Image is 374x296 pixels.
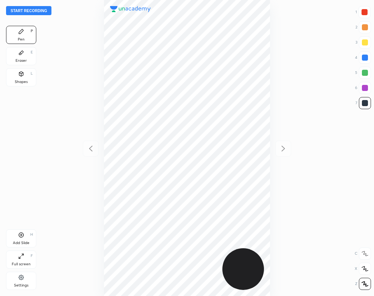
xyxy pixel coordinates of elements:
div: 6 [355,82,371,94]
div: E [31,50,33,54]
div: Eraser [16,59,27,63]
div: X [355,263,371,275]
div: F [31,254,33,258]
div: 2 [355,21,371,33]
div: L [31,72,33,75]
div: 4 [355,52,371,64]
div: 3 [355,36,371,49]
div: C [355,247,371,260]
div: Add Slide [13,241,29,245]
div: Shapes [15,80,28,84]
div: Settings [14,283,28,287]
div: 1 [355,6,371,18]
div: Z [355,278,371,290]
img: logo.38c385cc.svg [110,6,151,12]
button: Start recording [6,6,51,15]
div: 5 [355,67,371,79]
div: P [31,29,33,33]
div: Full screen [12,262,31,266]
div: Pen [18,38,25,41]
div: H [30,233,33,236]
div: 7 [355,97,371,109]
